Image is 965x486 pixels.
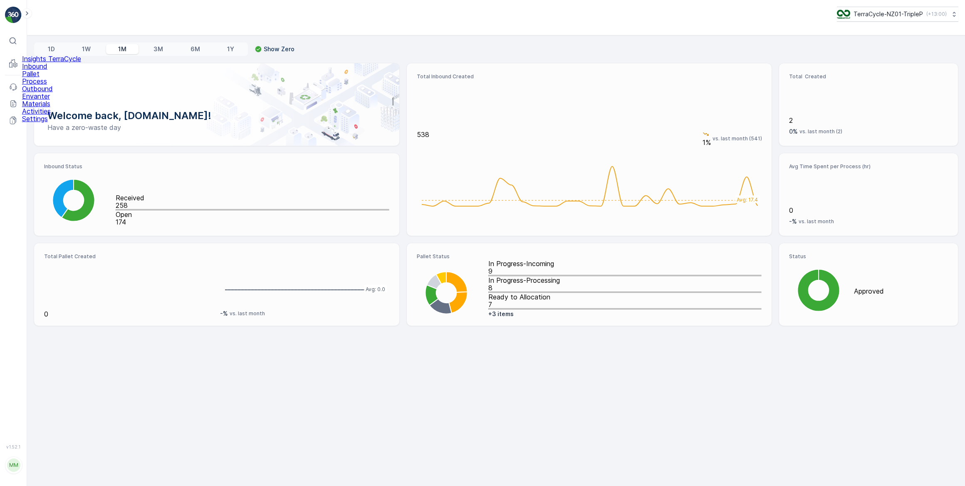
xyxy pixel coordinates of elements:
p: 8 [488,284,762,292]
p: TerraCycle-NZ01-TripleP [854,10,923,18]
p: vs. last month (2) [799,128,842,135]
p: 1M [118,45,126,53]
p: -% [220,309,228,318]
p: vs. last month [799,218,834,225]
a: Inbound [22,62,81,70]
p: Status [789,253,948,260]
p: Approved [854,287,948,295]
p: + 3 items [488,310,762,318]
button: MM [5,451,22,479]
a: Materials [22,100,81,107]
p: Received [116,194,389,202]
div: MM [7,459,20,472]
span: v 1.52.1 [5,444,22,449]
p: 7 [488,301,762,308]
p: 6M [191,45,200,53]
p: Pallet Status [417,253,762,260]
p: Avg Time Spent per Process (hr) [789,163,948,170]
p: 0 [789,207,948,214]
p: Total Inbound Created [417,73,762,80]
p: 1W [82,45,91,53]
p: 9 [488,267,762,275]
p: In Progress-Processing [488,277,762,284]
button: TerraCycle-NZ01-TripleP(+13:00) [837,7,958,22]
p: 174 [116,218,389,226]
p: Total Created [789,73,948,80]
p: vs. last month [230,310,265,317]
p: Total Pallet Created [44,253,213,260]
a: Process [22,77,81,85]
a: Outbound [22,85,81,92]
p: Inbound Status [44,163,389,170]
p: 2 [789,117,948,124]
p: ( +13:00 ) [926,11,947,17]
p: Welcome back, [DOMAIN_NAME]! [47,109,386,122]
p: 1% [703,139,711,146]
p: Ready to Allocation [488,293,762,301]
a: Insights TerraCycle [22,55,81,62]
p: 0% [789,127,798,136]
img: TC_7kpGtVS.png [837,10,850,19]
p: vs. last month (541) [713,135,762,142]
p: In Progress-Incoming [488,260,762,267]
p: Show Zero [264,45,294,53]
p: 258 [116,202,389,209]
p: 538 [417,131,429,146]
p: Have a zero-waste day [47,122,386,132]
a: Pallet [22,70,81,77]
a: Activities [22,107,81,115]
a: Settings [22,115,81,122]
img: logo [5,7,22,23]
p: 1D [48,45,55,53]
p: 0 [44,310,213,318]
a: Envanter [22,92,81,100]
p: Open [116,211,389,218]
p: 1Y [227,45,234,53]
p: 3M [153,45,163,53]
p: -% [789,217,797,226]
